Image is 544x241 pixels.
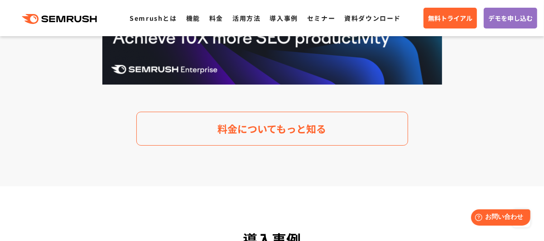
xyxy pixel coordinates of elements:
[270,14,298,23] a: 導入事例
[344,14,401,23] a: 資料ダウンロード
[307,14,335,23] a: セミナー
[232,14,260,23] a: 活用方法
[428,13,472,23] span: 無料トライアル
[209,14,223,23] a: 料金
[218,121,327,137] span: 料金についてもっと知る
[424,8,477,28] a: 無料トライアル
[463,206,534,231] iframe: Help widget launcher
[130,14,177,23] a: Semrushとは
[488,13,533,23] span: デモを申し込む
[136,112,408,146] a: 料金についてもっと知る
[484,8,537,28] a: デモを申し込む
[186,14,200,23] a: 機能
